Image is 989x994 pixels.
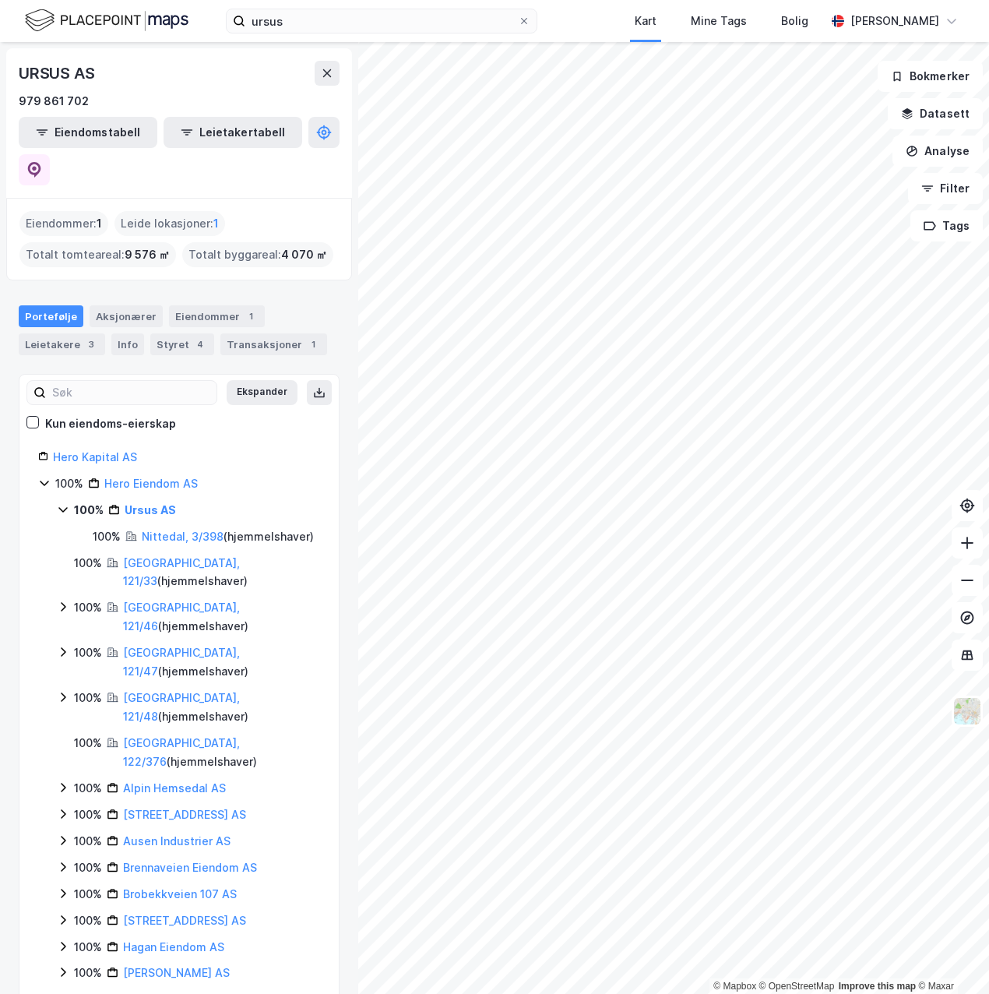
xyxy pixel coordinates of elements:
[123,598,320,636] div: ( hjemmelshaver )
[123,781,226,795] a: Alpin Hemsedal AS
[123,554,320,591] div: ( hjemmelshaver )
[55,474,83,493] div: 100%
[213,214,219,233] span: 1
[74,779,102,798] div: 100%
[45,414,176,433] div: Kun eiendoms-eierskap
[123,689,320,726] div: ( hjemmelshaver )
[227,380,297,405] button: Ekspander
[123,736,240,768] a: [GEOGRAPHIC_DATA], 122/376
[220,333,327,355] div: Transaksjoner
[19,305,83,327] div: Portefølje
[281,245,327,264] span: 4 070 ㎡
[123,646,240,678] a: [GEOGRAPHIC_DATA], 121/47
[123,601,240,633] a: [GEOGRAPHIC_DATA], 121/46
[123,914,246,927] a: [STREET_ADDRESS] AS
[123,887,237,901] a: Brobekkveien 107 AS
[878,61,983,92] button: Bokmerker
[74,858,102,877] div: 100%
[759,981,835,992] a: OpenStreetMap
[150,333,214,355] div: Styret
[781,12,808,30] div: Bolig
[123,940,224,953] a: Hagan Eiendom AS
[19,211,108,236] div: Eiendommer :
[46,381,216,404] input: Søk
[74,554,102,573] div: 100%
[123,643,320,681] div: ( hjemmelshaver )
[74,832,102,851] div: 100%
[908,173,983,204] button: Filter
[19,61,97,86] div: URSUS AS
[192,337,208,352] div: 4
[83,337,99,352] div: 3
[25,7,188,34] img: logo.f888ab2527a4732fd821a326f86c7f29.svg
[74,501,104,520] div: 100%
[691,12,747,30] div: Mine Tags
[952,696,982,726] img: Z
[111,333,144,355] div: Info
[123,556,240,588] a: [GEOGRAPHIC_DATA], 121/33
[123,808,246,821] a: [STREET_ADDRESS] AS
[142,530,223,543] a: Nittedal, 3/398
[104,477,198,490] a: Hero Eiendom AS
[182,242,333,267] div: Totalt byggareal :
[142,527,314,546] div: ( hjemmelshaver )
[123,966,230,979] a: [PERSON_NAME] AS
[911,919,989,994] iframe: Chat Widget
[74,598,102,617] div: 100%
[839,981,916,992] a: Improve this map
[53,450,137,464] a: Hero Kapital AS
[164,117,302,148] button: Leietakertabell
[19,92,89,111] div: 979 861 702
[74,885,102,904] div: 100%
[635,12,656,30] div: Kart
[19,242,176,267] div: Totalt tomteareal :
[123,834,231,848] a: Ausen Industrier AS
[123,861,257,874] a: Brennaveien Eiendom AS
[713,981,756,992] a: Mapbox
[305,337,321,352] div: 1
[93,527,121,546] div: 100%
[97,214,102,233] span: 1
[125,503,176,516] a: Ursus AS
[892,136,983,167] button: Analyse
[74,911,102,930] div: 100%
[90,305,163,327] div: Aksjonærer
[245,9,518,33] input: Søk på adresse, matrikkel, gårdeiere, leietakere eller personer
[74,689,102,707] div: 100%
[850,12,939,30] div: [PERSON_NAME]
[19,333,105,355] div: Leietakere
[888,98,983,129] button: Datasett
[125,245,170,264] span: 9 576 ㎡
[243,308,259,324] div: 1
[123,734,320,771] div: ( hjemmelshaver )
[74,964,102,982] div: 100%
[74,938,102,957] div: 100%
[74,643,102,662] div: 100%
[114,211,225,236] div: Leide lokasjoner :
[74,734,102,753] div: 100%
[169,305,265,327] div: Eiendommer
[123,691,240,723] a: [GEOGRAPHIC_DATA], 121/48
[910,210,983,241] button: Tags
[19,117,157,148] button: Eiendomstabell
[74,805,102,824] div: 100%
